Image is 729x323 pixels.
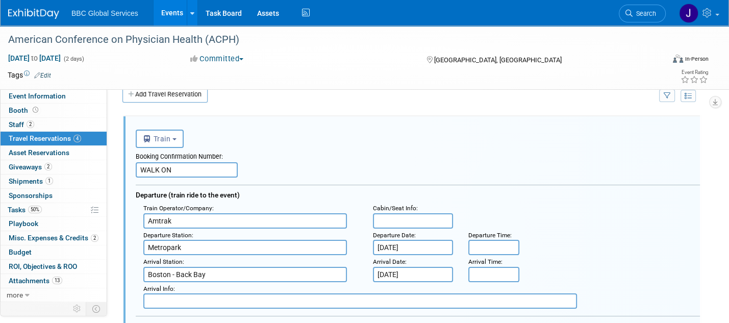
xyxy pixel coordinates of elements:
div: American Conference on Physician Health (ACPH) [5,31,649,49]
span: 1 [45,177,53,185]
span: Asset Reservations [9,148,69,157]
span: Arrival Time [468,258,501,265]
span: Departure (train ride to the event) [136,191,240,199]
td: Tags [8,70,51,80]
span: Giveaways [9,163,52,171]
span: Sponsorships [9,191,53,200]
a: Booth [1,104,107,117]
i: Filter by Traveler [664,93,671,100]
div: Booking Confirmation Number: [136,148,700,162]
a: Travel Reservations4 [1,132,107,145]
a: Search [619,5,666,22]
span: Booth not reserved yet [31,106,40,114]
td: Toggle Event Tabs [86,302,107,315]
span: Arrival Info [143,285,173,292]
span: Staff [9,120,34,129]
img: ExhibitDay [8,9,59,19]
span: 50% [28,206,42,213]
span: Misc. Expenses & Credits [9,234,98,242]
a: Playbook [1,217,107,231]
span: (2 days) [63,56,84,62]
span: Train Operator/Company [143,205,212,212]
a: Misc. Expenses & Credits2 [1,231,107,245]
span: 13 [52,277,62,284]
span: Tasks [8,206,42,214]
small: : [143,285,175,292]
img: Jennifer Benedict [679,4,698,23]
a: ROI, Objectives & ROO [1,260,107,274]
a: Attachments13 [1,274,107,288]
a: Event Information [1,89,107,103]
small: : [468,258,502,265]
span: [DATE] [DATE] [8,54,61,63]
div: Event Format [605,53,709,68]
span: Arrival Date [373,258,405,265]
span: 2 [44,163,52,170]
a: Asset Reservations [1,146,107,160]
span: 4 [73,135,81,142]
a: Add Travel Reservation [122,86,208,103]
div: Event Rating [681,70,708,75]
span: Attachments [9,277,62,285]
span: Arrival Station [143,258,183,265]
span: Playbook [9,219,38,228]
img: Format-Inperson.png [673,55,683,63]
a: Budget [1,245,107,259]
span: BBC Global Services [71,9,138,17]
a: Shipments1 [1,175,107,188]
button: Committed [187,54,247,64]
small: : [143,258,184,265]
span: Shipments [9,177,53,185]
body: Rich Text Area. Press ALT-0 for help. [6,4,549,14]
span: Travel Reservations [9,134,81,142]
a: Tasks50% [1,203,107,217]
span: Booth [9,106,40,114]
span: 2 [91,234,98,242]
a: Sponsorships [1,189,107,203]
small: : [143,232,193,239]
span: Departure Time [468,232,510,239]
small: : [373,258,407,265]
a: Giveaways2 [1,160,107,174]
span: ROI, Objectives & ROO [9,262,77,270]
small: : [468,232,512,239]
span: Event Information [9,92,66,100]
small: : [143,205,214,212]
span: to [30,54,39,62]
span: Departure Date [373,232,414,239]
td: Personalize Event Tab Strip [68,302,86,315]
span: Departure Station [143,232,192,239]
a: more [1,288,107,302]
span: Search [633,10,656,17]
div: In-Person [685,55,709,63]
span: more [7,291,23,299]
span: Cabin/Seat Info [373,205,416,212]
a: Staff2 [1,118,107,132]
span: 2 [27,120,34,128]
span: Budget [9,248,32,256]
small: : [373,205,418,212]
button: Train [136,130,184,148]
span: [GEOGRAPHIC_DATA], [GEOGRAPHIC_DATA] [434,56,562,64]
span: Train [143,135,170,143]
small: : [373,232,416,239]
a: Edit [34,72,51,79]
